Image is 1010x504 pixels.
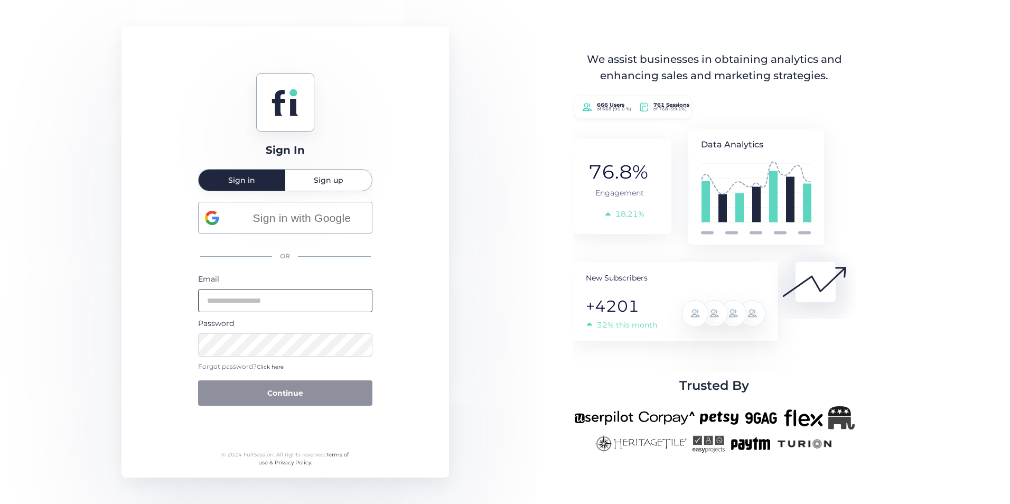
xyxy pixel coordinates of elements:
button: Continue [198,380,372,406]
tspan: 32% this month [597,320,657,330]
img: turion-new.png [776,435,834,453]
tspan: 76.8% [588,160,648,183]
img: userpilot-new.png [574,406,633,430]
div: We assist businesses in obtaining analytics and enhancing sales and marketing strategies. [575,51,854,85]
div: Forgot password? [198,362,372,372]
tspan: Engagement [595,188,644,198]
div: OR [198,245,372,268]
tspan: +4201 [586,296,639,316]
div: Email [198,273,372,285]
tspan: New Subscribers [586,273,648,282]
tspan: 18,21% [615,209,644,218]
img: petsy-new.png [700,406,738,430]
img: easyprojects-new.png [692,435,725,453]
img: paytm-new.png [730,435,771,453]
img: Republicanlogo-bw.png [828,406,855,430]
tspan: 666 Users [597,101,625,108]
tspan: Data Analytics [701,139,763,150]
span: Sign up [314,176,343,184]
div: Sign In [266,142,305,158]
img: flex-new.png [784,406,823,430]
span: Sign in [228,176,255,184]
tspan: 761 Sessions [653,101,690,108]
div: Password [198,318,372,329]
img: 9gag-new.png [744,406,779,430]
tspan: of 768 (99.1%) [653,106,687,111]
span: Trusted By [679,376,749,396]
div: © 2024 FullSession. All rights reserved. [217,451,353,467]
tspan: of 668 (90.0 %) [597,106,631,111]
img: corpay-new.png [639,406,695,430]
span: Sign in with Google [238,209,366,227]
img: heritagetile-new.png [595,435,687,453]
span: Click here [257,363,284,370]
